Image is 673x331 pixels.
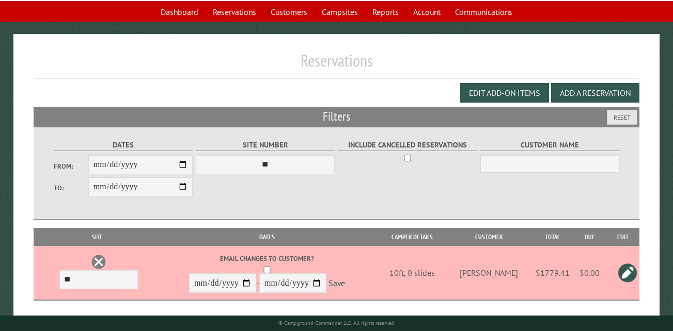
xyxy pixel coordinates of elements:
[154,2,205,22] a: Dashboard
[551,83,639,103] button: Add a Reservation
[460,83,549,103] button: Edit Add-on Items
[573,228,606,246] th: Due
[54,161,88,171] label: From:
[407,2,447,22] a: Account
[480,139,619,151] label: Customer Name
[54,139,193,151] label: Dates
[607,110,637,125] button: Reset
[158,254,376,263] label: Email changes to customer?
[378,228,446,246] th: Camper Details
[328,278,345,289] a: Save
[54,183,88,193] label: To:
[446,246,532,300] td: [PERSON_NAME]
[378,246,446,300] td: 10ft, 0 slides
[446,228,532,246] th: Customer
[278,320,395,326] small: © Campground Commander LLC. All rights reserved.
[532,246,573,300] td: $1779.41
[39,228,156,246] th: Site
[196,139,335,151] label: Site Number
[449,2,519,22] a: Communications
[532,228,573,246] th: Total
[91,254,106,270] a: Delete this reservation
[156,228,378,246] th: Dates
[606,228,639,246] th: Edit
[34,107,639,126] h2: Filters
[264,2,314,22] a: Customers
[34,51,639,79] h1: Reservations
[158,254,376,295] div: -
[207,2,262,22] a: Reservations
[338,139,477,151] label: Include Cancelled Reservations
[316,2,364,22] a: Campsites
[366,2,405,22] a: Reports
[573,246,606,300] td: $0.00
